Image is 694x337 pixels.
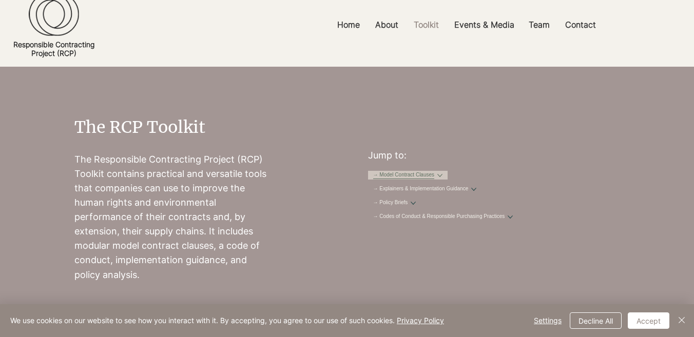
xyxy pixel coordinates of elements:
nav: Site [368,170,527,222]
a: → Model Contract Clauses [373,171,435,179]
a: Privacy Policy [397,316,444,325]
span: We use cookies on our website to see how you interact with it. By accepting, you agree to our use... [10,316,444,325]
img: Close [676,314,688,326]
a: Home [330,13,368,36]
a: Toolkit [406,13,447,36]
span: The RCP Toolkit [74,117,205,137]
a: → Codes of Conduct & Responsible Purchasing Practices [373,213,505,221]
a: Responsible ContractingProject (RCP) [13,40,94,57]
a: → Policy Briefs [373,199,408,207]
span: Settings [534,313,562,328]
p: The Responsible Contracting Project (RCP) Toolkit contains practical and versatile tools that com... [74,152,269,282]
a: → Explainers & Implementation Guidance [373,185,469,193]
a: Events & Media [447,13,521,36]
button: More → Codes of Conduct & Responsible Purchasing Practices pages [508,214,513,220]
a: Team [521,13,557,36]
a: About [368,13,406,36]
a: Contact [557,13,604,36]
p: Toolkit [409,13,444,36]
button: More → Explainers & Implementation Guidance pages [471,187,476,192]
p: Events & Media [449,13,519,36]
p: Home [332,13,365,36]
nav: Site [239,13,694,36]
p: Jump to: [368,149,559,162]
button: Decline All [570,312,622,329]
button: More → Model Contract Clauses pages [437,173,442,178]
p: Contact [560,13,601,36]
button: Close [676,312,688,329]
p: About [370,13,403,36]
button: Accept [628,312,669,329]
button: More → Policy Briefs pages [411,201,416,206]
p: Team [524,13,555,36]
